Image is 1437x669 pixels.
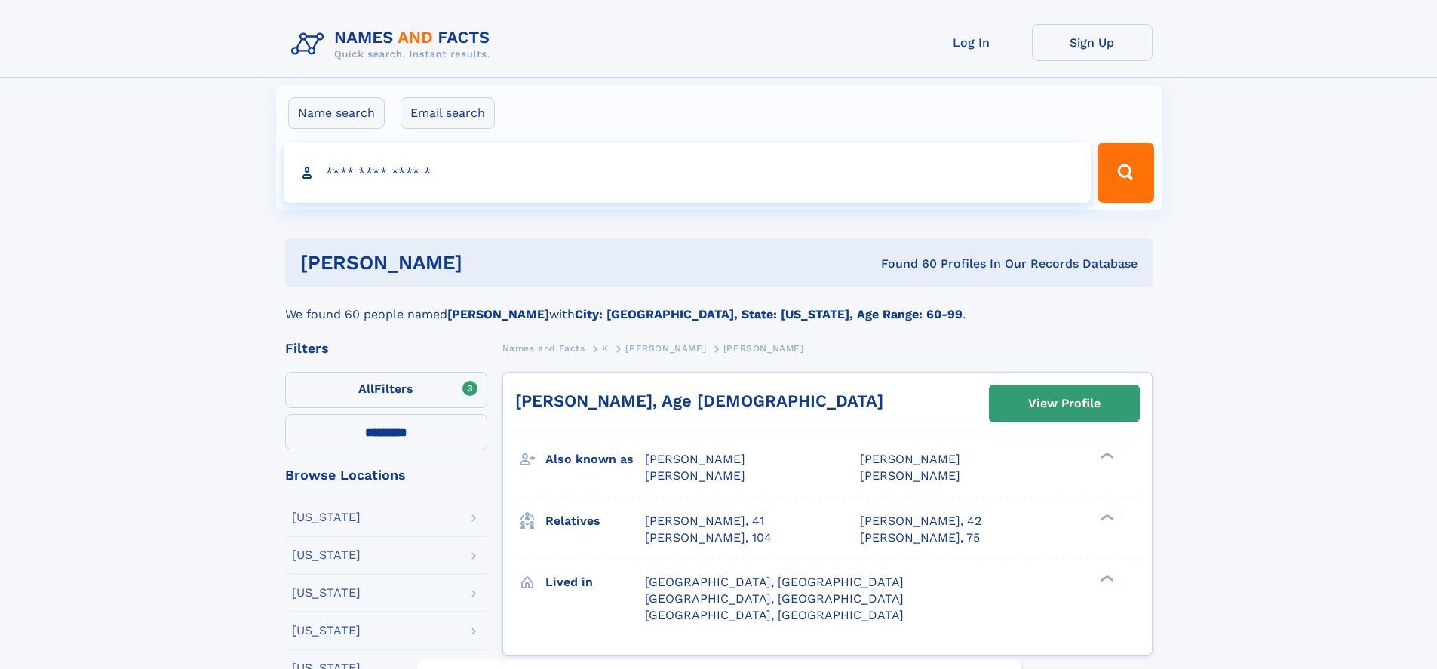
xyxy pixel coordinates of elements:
a: [PERSON_NAME], 75 [860,529,980,546]
div: [US_STATE] [292,625,361,637]
a: [PERSON_NAME], 42 [860,513,981,529]
div: View Profile [1028,386,1101,421]
img: Logo Names and Facts [285,24,502,65]
div: ❯ [1097,512,1115,522]
span: [PERSON_NAME] [645,452,745,466]
div: [US_STATE] [292,587,361,599]
a: [PERSON_NAME], 41 [645,513,764,529]
h1: [PERSON_NAME] [300,253,672,272]
b: City: [GEOGRAPHIC_DATA], State: [US_STATE], Age Range: 60-99 [575,307,963,321]
h3: Lived in [545,569,645,595]
a: Log In [911,24,1032,61]
span: [GEOGRAPHIC_DATA], [GEOGRAPHIC_DATA] [645,575,904,589]
div: Found 60 Profiles In Our Records Database [671,256,1138,272]
span: [PERSON_NAME] [645,468,745,483]
span: [GEOGRAPHIC_DATA], [GEOGRAPHIC_DATA] [645,591,904,606]
div: Filters [285,342,487,355]
span: [PERSON_NAME] [723,343,804,354]
h3: Also known as [545,447,645,472]
span: [PERSON_NAME] [625,343,706,354]
a: Sign Up [1032,24,1153,61]
label: Email search [401,97,495,129]
span: [GEOGRAPHIC_DATA], [GEOGRAPHIC_DATA] [645,608,904,622]
span: [PERSON_NAME] [860,468,960,483]
a: View Profile [990,385,1139,422]
input: search input [284,143,1092,203]
span: All [358,382,374,396]
span: [PERSON_NAME] [860,452,960,466]
div: [US_STATE] [292,511,361,523]
div: ❯ [1097,451,1115,461]
a: [PERSON_NAME], Age [DEMOGRAPHIC_DATA] [515,391,883,410]
div: Browse Locations [285,468,487,482]
h3: Relatives [545,508,645,534]
button: Search Button [1098,143,1153,203]
div: We found 60 people named with . [285,287,1153,324]
a: [PERSON_NAME] [625,339,706,358]
b: [PERSON_NAME] [447,307,549,321]
div: [US_STATE] [292,549,361,561]
span: K [602,343,609,354]
label: Filters [285,372,487,408]
div: ❯ [1097,573,1115,583]
a: K [602,339,609,358]
a: Names and Facts [502,339,585,358]
a: [PERSON_NAME], 104 [645,529,772,546]
label: Name search [288,97,385,129]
